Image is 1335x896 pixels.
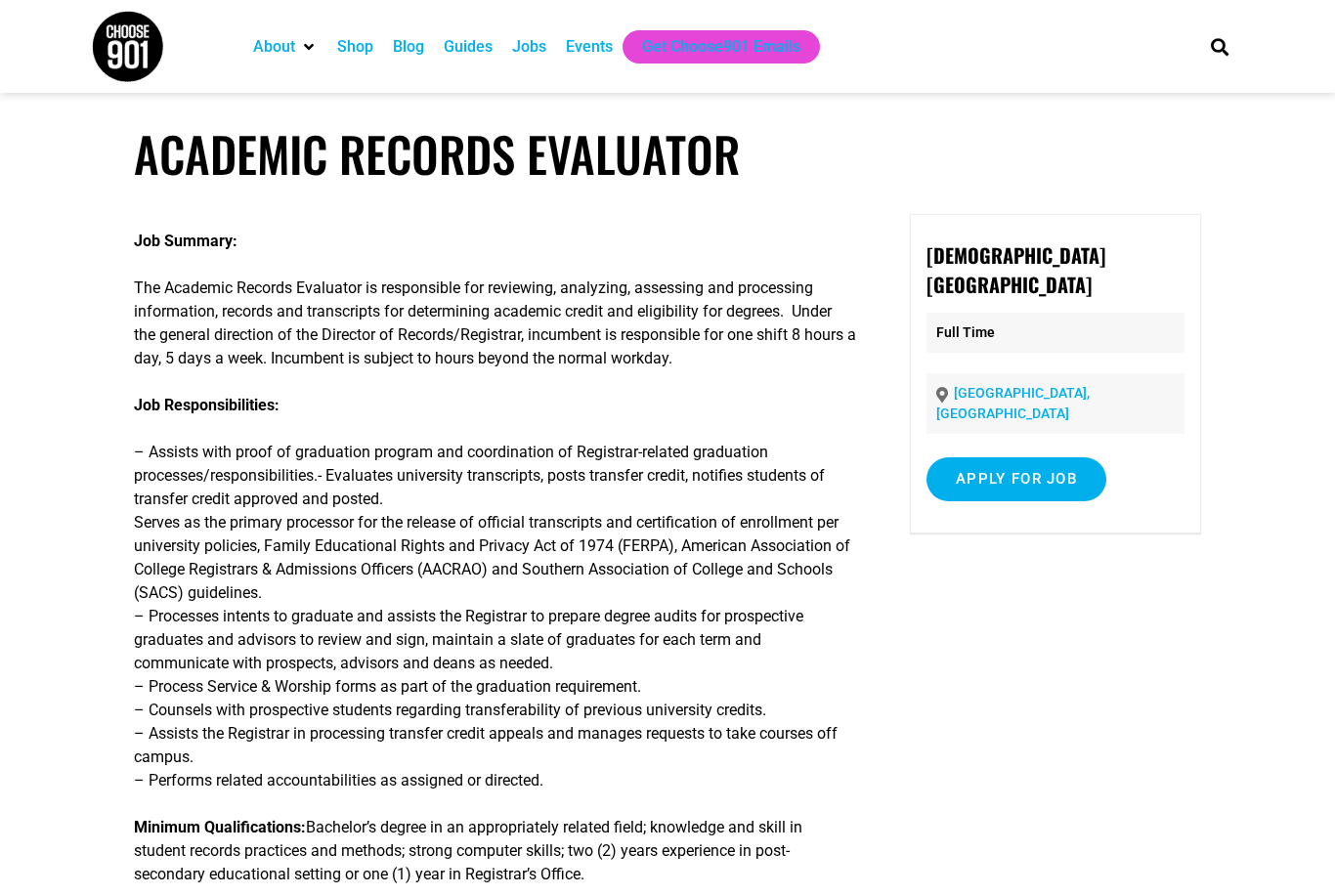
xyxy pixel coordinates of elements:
strong: Job Responsibilities: [134,396,280,414]
a: Events [566,35,613,59]
nav: Main nav [243,30,1178,64]
a: Jobs [512,35,546,59]
a: Guides [444,35,493,59]
a: Blog [393,35,424,59]
div: Search [1204,30,1236,63]
a: [GEOGRAPHIC_DATA], [GEOGRAPHIC_DATA] [936,385,1090,421]
div: About [243,30,327,64]
a: About [253,35,295,59]
p: Full Time [926,313,1184,353]
p: Bachelor’s degree in an appropriately related field; knowledge and skill in student records pract... [134,816,857,886]
h1: Academic Records Evaluator [134,125,1202,183]
strong: [DEMOGRAPHIC_DATA][GEOGRAPHIC_DATA] [926,240,1105,299]
p: – Assists with proof of graduation program and coordination of Registrar-related graduation proce... [134,441,857,792]
strong: Job Summary: [134,232,237,250]
p: The Academic Records Evaluator is responsible for reviewing, analyzing, assessing and processing ... [134,277,857,370]
a: Shop [337,35,373,59]
strong: Minimum Qualifications: [134,818,306,836]
input: Apply for job [926,457,1106,501]
a: Get Choose901 Emails [642,35,800,59]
